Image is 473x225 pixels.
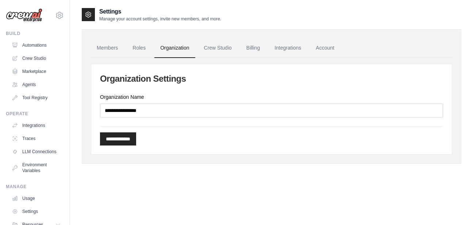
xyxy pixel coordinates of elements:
a: Tool Registry [9,92,64,104]
a: Integrations [269,38,307,58]
a: Roles [127,38,151,58]
a: Usage [9,193,64,204]
a: Environment Variables [9,159,64,176]
a: Automations [9,39,64,51]
a: Marketplace [9,66,64,77]
a: Billing [241,38,266,58]
a: Agents [9,79,64,90]
a: Integrations [9,120,64,131]
a: Account [310,38,340,58]
h2: Organization Settings [100,73,443,85]
a: Settings [9,206,64,217]
h2: Settings [99,7,221,16]
p: Manage your account settings, invite new members, and more. [99,16,221,22]
label: Organization Name [100,93,443,101]
a: Members [91,38,124,58]
a: LLM Connections [9,146,64,158]
div: Manage [6,184,64,190]
a: Crew Studio [9,53,64,64]
div: Operate [6,111,64,117]
a: Crew Studio [198,38,238,58]
a: Organization [154,38,195,58]
img: Logo [6,8,42,22]
a: Traces [9,133,64,144]
div: Build [6,31,64,36]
